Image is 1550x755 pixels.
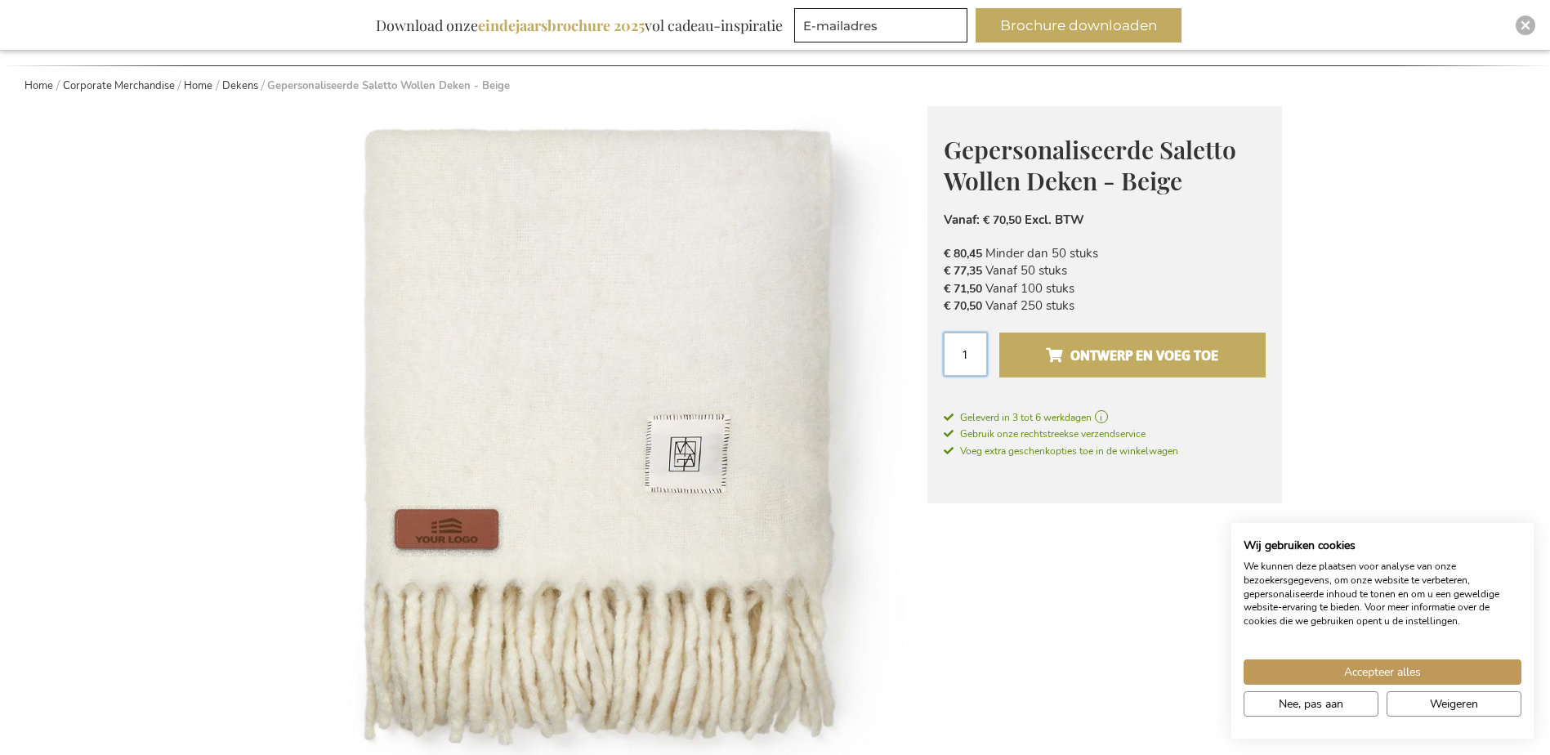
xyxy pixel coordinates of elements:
[1025,212,1084,228] span: Excl. BTW
[944,333,987,376] input: Aantal
[1244,538,1521,553] h2: Wij gebruiken cookies
[222,78,258,93] a: Dekens
[1279,695,1343,713] span: Nee, pas aan
[944,262,1266,279] li: Vanaf 50 stuks
[267,78,510,93] strong: Gepersonaliseerde Saletto Wollen Deken - Beige
[1046,342,1218,369] span: Ontwerp en voeg toe
[944,442,1266,459] a: Voeg extra geschenkopties toe in de winkelwagen
[1344,663,1421,681] span: Accepteer alles
[794,8,972,47] form: marketing offers and promotions
[1244,691,1378,717] button: Pas cookie voorkeuren aan
[944,281,982,297] span: € 71,50
[944,297,1266,315] li: Vanaf 250 stuks
[976,8,1181,42] button: Brochure downloaden
[1430,695,1478,713] span: Weigeren
[1244,659,1521,685] button: Accepteer alle cookies
[983,212,1021,228] span: € 70,50
[944,280,1266,297] li: Vanaf 100 stuks
[944,212,980,228] span: Vanaf:
[369,8,790,42] div: Download onze vol cadeau-inspiratie
[25,78,53,93] a: Home
[944,427,1146,440] span: Gebruik onze rechtstreekse verzendservice
[1244,560,1521,628] p: We kunnen deze plaatsen voor analyse van onze bezoekersgegevens, om onze website te verbeteren, g...
[944,133,1236,198] span: Gepersonaliseerde Saletto Wollen Deken - Beige
[944,298,982,314] span: € 70,50
[944,245,1266,262] li: Minder dan 50 stuks
[1516,16,1535,35] div: Close
[63,78,175,93] a: Corporate Merchandise
[1387,691,1521,717] button: Alle cookies weigeren
[944,246,982,261] span: € 80,45
[944,425,1266,442] a: Gebruik onze rechtstreekse verzendservice
[794,8,967,42] input: E-mailadres
[944,410,1266,425] a: Geleverd in 3 tot 6 werkdagen
[184,78,212,93] a: Home
[999,333,1265,377] button: Ontwerp en voeg toe
[944,445,1178,458] span: Voeg extra geschenkopties toe in de winkelwagen
[478,16,645,35] b: eindejaarsbrochure 2025
[944,263,982,279] span: € 77,35
[1521,20,1530,30] img: Close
